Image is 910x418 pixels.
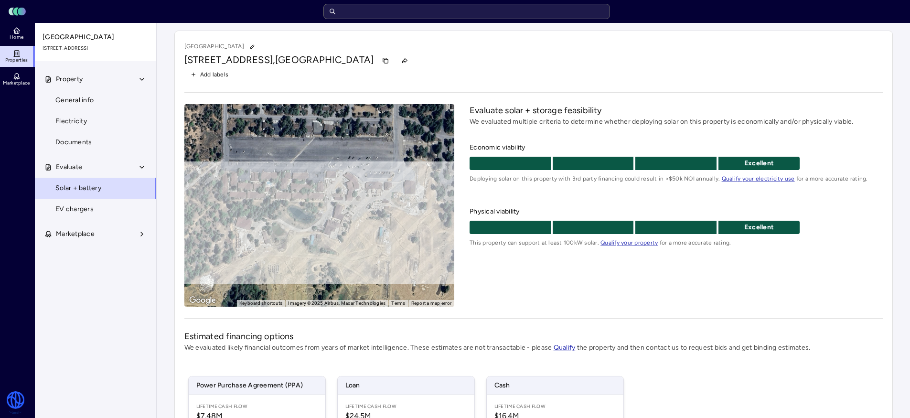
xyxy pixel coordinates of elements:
[34,111,157,132] a: Electricity
[56,74,83,85] span: Property
[470,174,882,183] span: Deploying solar on this property with 3rd party financing could result in >$50k NOI annually. for...
[391,300,405,306] a: Terms (opens in new tab)
[34,199,157,220] a: EV chargers
[288,300,385,306] span: Imagery ©2025 Airbus, Maxar Technologies
[275,54,374,65] span: [GEOGRAPHIC_DATA]
[187,294,218,307] a: Open this area in Google Maps (opens a new window)
[196,403,318,410] span: Lifetime Cash Flow
[184,68,235,81] button: Add labels
[184,54,276,65] span: [STREET_ADDRESS],
[718,158,800,169] p: Excellent
[470,238,882,247] span: This property can support at least 100kW solar. for a more accurate rating.
[35,157,157,178] button: Evaluate
[3,80,30,86] span: Marketplace
[184,343,883,353] p: We evaluated likely financial outcomes from years of market intelligence. These estimates are not...
[470,142,882,153] span: Economic viability
[470,206,882,217] span: Physical viability
[722,175,795,182] a: Qualify your electricity use
[184,330,883,343] h2: Estimated financing options
[184,41,258,53] p: [GEOGRAPHIC_DATA]
[43,32,150,43] span: [GEOGRAPHIC_DATA]
[43,44,150,52] span: [STREET_ADDRESS]
[34,132,157,153] a: Documents
[56,229,95,239] span: Marketplace
[345,403,467,410] span: Lifetime Cash Flow
[600,239,658,246] a: Qualify your property
[718,222,800,233] p: Excellent
[35,69,157,90] button: Property
[55,95,94,106] span: General info
[6,391,25,414] img: Watershed
[200,70,229,79] span: Add labels
[56,162,82,172] span: Evaluate
[239,300,283,307] button: Keyboard shortcuts
[411,300,452,306] a: Report a map error
[5,57,28,63] span: Properties
[494,403,616,410] span: Lifetime Cash Flow
[189,376,325,395] span: Power Purchase Agreement (PPA)
[338,376,474,395] span: Loan
[10,34,23,40] span: Home
[34,90,157,111] a: General info
[470,117,882,127] p: We evaluated multiple criteria to determine whether deploying solar on this property is economica...
[34,178,157,199] a: Solar + battery
[187,294,218,307] img: Google
[55,116,87,127] span: Electricity
[470,104,882,117] h2: Evaluate solar + storage feasibility
[35,224,157,245] button: Marketplace
[554,343,576,352] a: Qualify
[55,137,92,148] span: Documents
[55,183,101,193] span: Solar + battery
[55,204,94,214] span: EV chargers
[487,376,623,395] span: Cash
